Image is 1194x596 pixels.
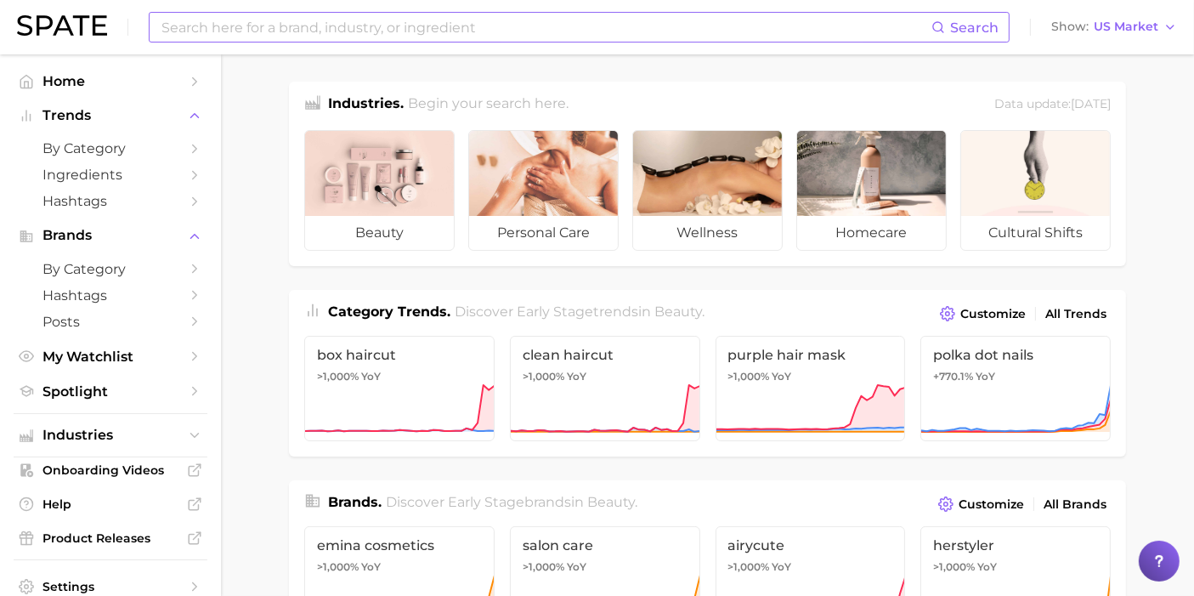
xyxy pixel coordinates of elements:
span: >1,000% [728,560,770,573]
span: clean haircut [523,347,688,363]
span: Home [42,73,178,89]
a: Hashtags [14,282,207,309]
span: beauty [305,216,454,250]
img: SPATE [17,15,107,36]
a: Help [14,491,207,517]
span: YoY [567,370,586,383]
span: Discover Early Stage trends in . [456,304,705,320]
span: by Category [42,261,178,277]
span: cultural shifts [961,216,1110,250]
span: polka dot nails [933,347,1098,363]
span: Product Releases [42,531,178,546]
span: Brands [42,228,178,243]
span: YoY [976,370,995,383]
h1: Industries. [328,94,404,116]
a: beauty [304,130,455,251]
a: Product Releases [14,525,207,551]
span: Hashtags [42,287,178,304]
span: Brands . [328,494,382,510]
span: YoY [772,560,792,574]
span: purple hair mask [728,347,893,363]
span: Settings [42,579,178,594]
button: Industries [14,423,207,448]
span: >1,000% [317,370,359,383]
a: All Brands [1039,493,1111,516]
span: US Market [1094,22,1158,31]
a: cultural shifts [960,130,1111,251]
span: YoY [772,370,792,383]
a: Hashtags [14,188,207,214]
span: emina cosmetics [317,537,482,553]
span: Help [42,497,178,512]
a: Spotlight [14,378,207,405]
a: wellness [632,130,783,251]
span: YoY [567,560,586,574]
span: salon care [523,537,688,553]
a: clean haircut>1,000% YoY [510,336,700,441]
input: Search here for a brand, industry, or ingredient [160,13,931,42]
span: Category Trends . [328,304,450,320]
a: My Watchlist [14,343,207,370]
span: YoY [977,560,997,574]
span: airycute [728,537,893,553]
a: box haircut>1,000% YoY [304,336,495,441]
span: wellness [633,216,782,250]
span: beauty [588,494,636,510]
span: Industries [42,428,178,443]
a: All Trends [1041,303,1111,326]
a: Onboarding Videos [14,457,207,483]
span: beauty [655,304,703,320]
span: personal care [469,216,618,250]
span: Spotlight [42,383,178,400]
span: Search [950,20,999,36]
h2: Begin your search here. [409,94,569,116]
span: herstyler [933,537,1098,553]
span: Customize [960,307,1026,321]
span: >1,000% [933,560,975,573]
span: >1,000% [523,560,564,573]
button: Trends [14,103,207,128]
button: Customize [934,492,1028,516]
a: Ingredients [14,162,207,188]
button: Customize [936,302,1030,326]
span: Onboarding Videos [42,463,178,478]
a: personal care [468,130,619,251]
a: polka dot nails+770.1% YoY [920,336,1111,441]
span: All Brands [1044,497,1106,512]
span: >1,000% [317,560,359,573]
span: homecare [797,216,946,250]
span: YoY [361,370,381,383]
button: Brands [14,223,207,248]
span: My Watchlist [42,349,178,365]
span: box haircut [317,347,482,363]
span: Ingredients [42,167,178,183]
span: YoY [361,560,381,574]
span: Discover Early Stage brands in . [387,494,638,510]
a: Posts [14,309,207,335]
span: +770.1% [933,370,973,383]
span: Customize [959,497,1024,512]
span: by Category [42,140,178,156]
span: Show [1051,22,1089,31]
span: >1,000% [523,370,564,383]
a: by Category [14,256,207,282]
a: by Category [14,135,207,162]
span: All Trends [1045,307,1106,321]
a: homecare [796,130,947,251]
div: Data update: [DATE] [994,94,1111,116]
a: purple hair mask>1,000% YoY [716,336,906,441]
span: >1,000% [728,370,770,383]
span: Trends [42,108,178,123]
span: Posts [42,314,178,330]
span: Hashtags [42,193,178,209]
button: ShowUS Market [1047,16,1181,38]
a: Home [14,68,207,94]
